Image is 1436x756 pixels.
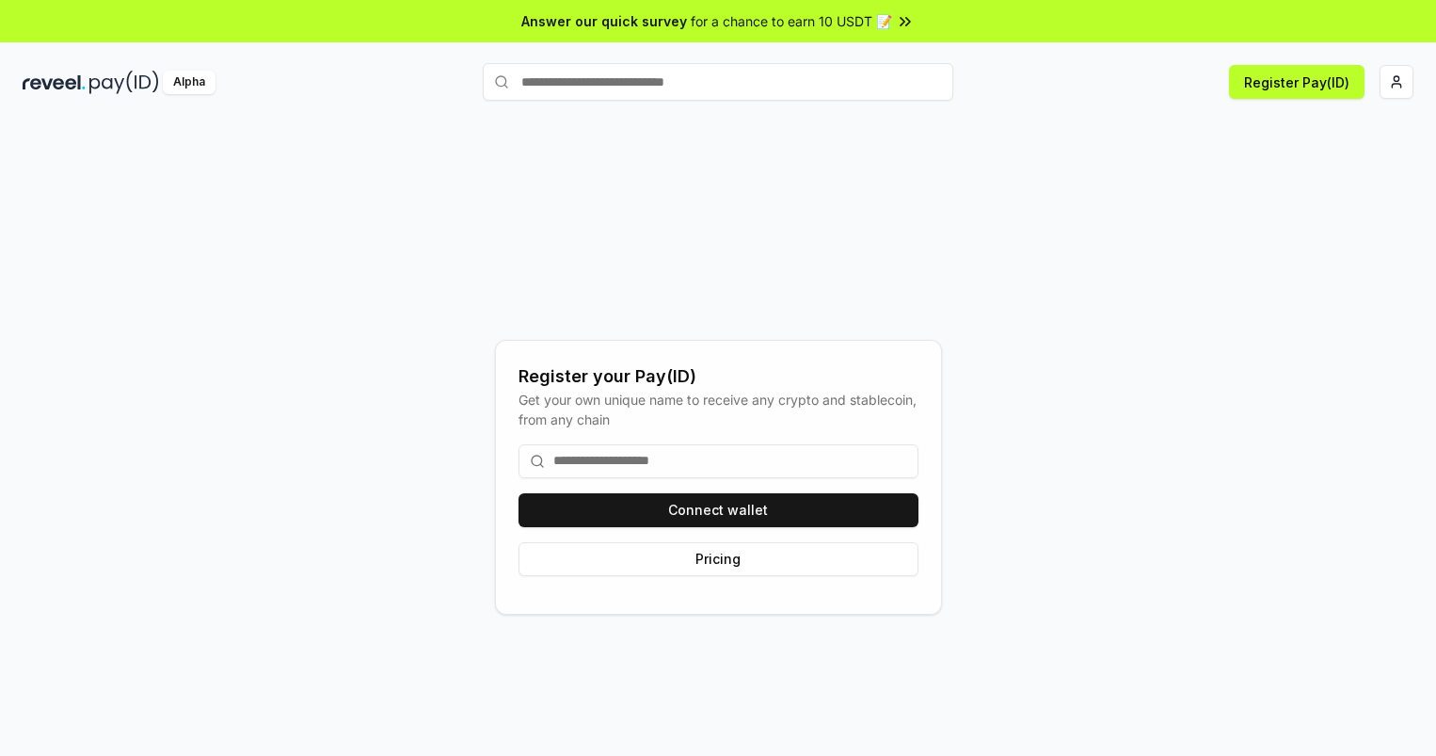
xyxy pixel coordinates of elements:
span: for a chance to earn 10 USDT 📝 [691,11,892,31]
button: Pricing [519,542,918,576]
div: Register your Pay(ID) [519,363,918,390]
span: Answer our quick survey [521,11,687,31]
img: pay_id [89,71,159,94]
button: Register Pay(ID) [1229,65,1364,99]
div: Alpha [163,71,215,94]
div: Get your own unique name to receive any crypto and stablecoin, from any chain [519,390,918,429]
img: reveel_dark [23,71,86,94]
button: Connect wallet [519,493,918,527]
